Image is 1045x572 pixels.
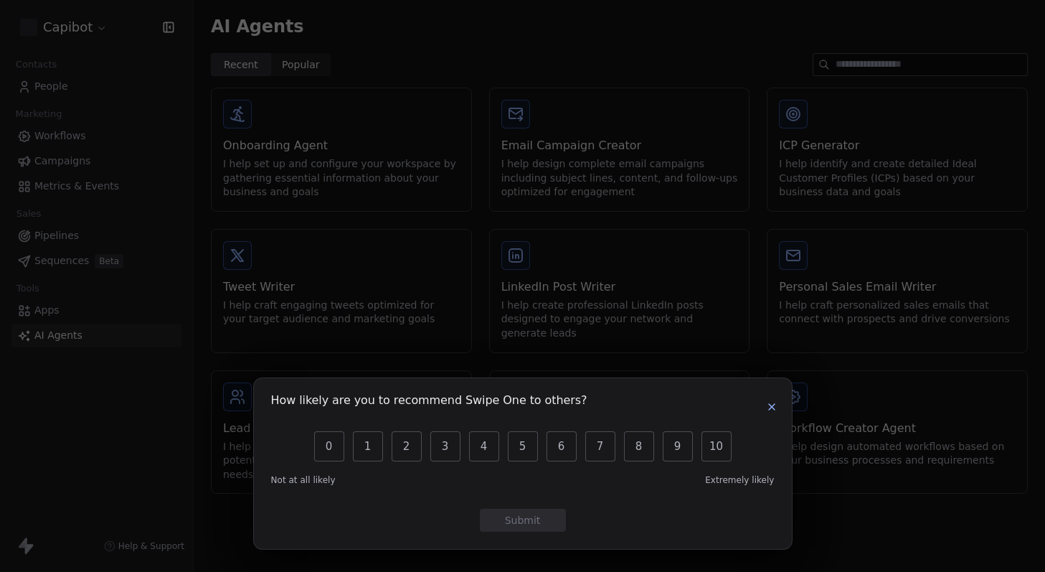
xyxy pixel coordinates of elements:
[508,431,538,461] button: 5
[663,431,693,461] button: 9
[392,431,422,461] button: 2
[271,395,587,410] h1: How likely are you to recommend Swipe One to others?
[353,431,383,461] button: 1
[705,474,774,486] span: Extremely likely
[585,431,615,461] button: 7
[547,431,577,461] button: 6
[430,431,460,461] button: 3
[271,474,336,486] span: Not at all likely
[314,431,344,461] button: 0
[624,431,654,461] button: 8
[469,431,499,461] button: 4
[480,509,566,532] button: Submit
[701,431,732,461] button: 10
